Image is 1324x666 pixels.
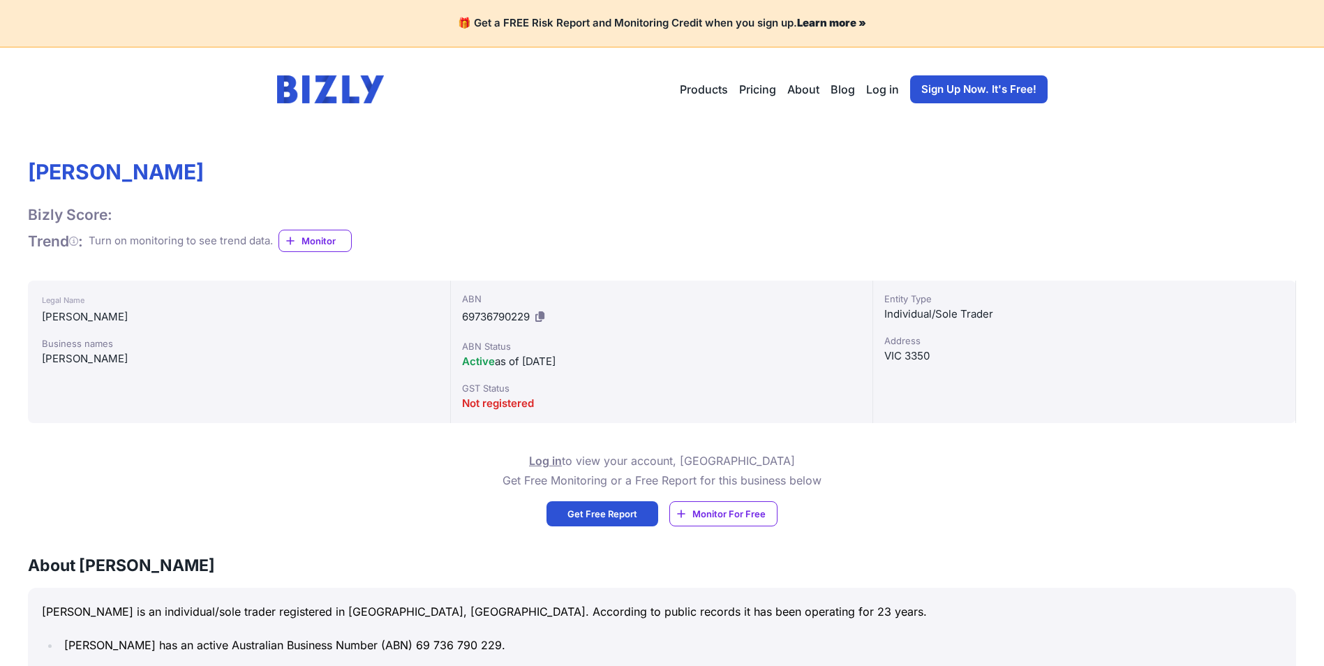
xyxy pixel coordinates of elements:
p: [PERSON_NAME] is an individual/sole trader registered in [GEOGRAPHIC_DATA], [GEOGRAPHIC_DATA]. Ac... [42,602,1282,621]
a: Monitor [278,230,352,252]
li: [PERSON_NAME] has an active Australian Business Number (ABN) 69 736 790 229. [60,635,1282,655]
div: Address [884,334,1284,348]
div: Individual/Sole Trader [884,306,1284,323]
div: ABN Status [462,339,862,353]
div: Entity Type [884,292,1284,306]
a: Pricing [739,81,776,98]
a: Sign Up Now. It's Free! [910,75,1048,103]
span: Active [462,355,495,368]
div: [PERSON_NAME] [42,309,436,325]
span: 69736790229 [462,310,530,323]
div: Business names [42,336,436,350]
h1: [PERSON_NAME] [28,159,352,184]
div: GST Status [462,381,862,395]
a: Monitor For Free [669,501,778,526]
span: Monitor [302,234,351,248]
a: Learn more » [797,16,866,29]
div: ABN [462,292,862,306]
span: Monitor For Free [692,507,766,521]
h3: About [PERSON_NAME] [28,554,1296,577]
a: About [787,81,819,98]
span: Get Free Report [567,507,637,521]
a: Log in [866,81,899,98]
div: [PERSON_NAME] [42,350,436,367]
button: Products [680,81,728,98]
h1: Bizly Score: [28,205,112,224]
a: Log in [529,454,562,468]
div: VIC 3350 [884,348,1284,364]
div: as of [DATE] [462,353,862,370]
a: Blog [831,81,855,98]
div: Legal Name [42,292,436,309]
div: Turn on monitoring to see trend data. [89,233,273,249]
a: Get Free Report [546,501,658,526]
span: Not registered [462,397,534,410]
p: to view your account, [GEOGRAPHIC_DATA] Get Free Monitoring or a Free Report for this business below [503,451,821,490]
h1: Trend : [28,232,83,251]
h4: 🎁 Get a FREE Risk Report and Monitoring Credit when you sign up. [17,17,1307,30]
